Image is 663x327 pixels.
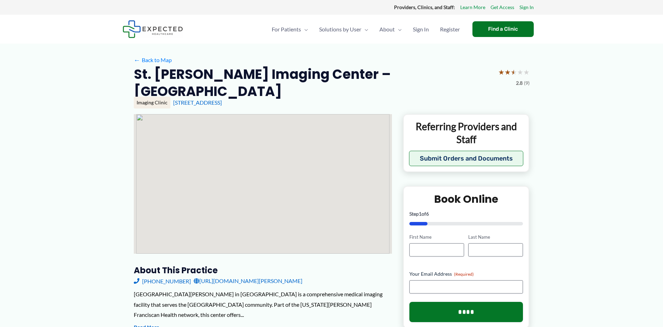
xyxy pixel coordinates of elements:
[460,3,485,12] a: Learn More
[511,66,517,79] span: ★
[472,21,534,37] a: Find a Clinic
[272,17,301,42] span: For Patients
[361,17,368,42] span: Menu Toggle
[134,97,170,109] div: Imaging Clinic
[491,3,514,12] a: Get Access
[498,66,504,79] span: ★
[523,66,530,79] span: ★
[407,17,434,42] a: Sign In
[374,17,407,42] a: AboutMenu Toggle
[134,55,172,65] a: ←Back to Map
[379,17,395,42] span: About
[194,276,302,286] a: [URL][DOMAIN_NAME][PERSON_NAME]
[301,17,308,42] span: Menu Toggle
[516,79,523,88] span: 2.8
[519,3,534,12] a: Sign In
[134,66,493,100] h2: St. [PERSON_NAME] Imaging Center – [GEOGRAPHIC_DATA]
[504,66,511,79] span: ★
[173,99,222,106] a: [STREET_ADDRESS]
[134,289,392,320] div: [GEOGRAPHIC_DATA][PERSON_NAME] in [GEOGRAPHIC_DATA] is a comprehensive medical imaging facility t...
[409,192,523,206] h2: Book Online
[524,79,530,88] span: (9)
[419,211,422,217] span: 1
[409,270,523,277] label: Your Email Address
[134,276,191,286] a: [PHONE_NUMBER]
[314,17,374,42] a: Solutions by UserMenu Toggle
[426,211,429,217] span: 6
[413,17,429,42] span: Sign In
[409,120,524,146] p: Referring Providers and Staff
[409,151,524,166] button: Submit Orders and Documents
[394,4,455,10] strong: Providers, Clinics, and Staff:
[395,17,402,42] span: Menu Toggle
[123,20,183,38] img: Expected Healthcare Logo - side, dark font, small
[319,17,361,42] span: Solutions by User
[134,265,392,276] h3: About this practice
[266,17,465,42] nav: Primary Site Navigation
[409,211,523,216] p: Step of
[468,234,523,240] label: Last Name
[409,234,464,240] label: First Name
[517,66,523,79] span: ★
[134,57,140,63] span: ←
[434,17,465,42] a: Register
[440,17,460,42] span: Register
[454,272,474,277] span: (Required)
[266,17,314,42] a: For PatientsMenu Toggle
